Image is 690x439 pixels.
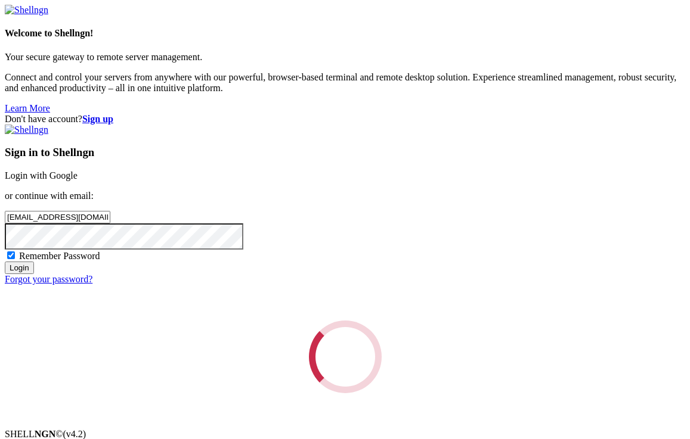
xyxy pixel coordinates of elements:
[35,429,56,439] b: NGN
[5,28,685,39] h4: Welcome to Shellngn!
[5,5,48,15] img: Shellngn
[5,261,34,274] input: Login
[19,251,100,261] span: Remember Password
[5,146,685,159] h3: Sign in to Shellngn
[5,170,78,180] a: Login with Google
[5,124,48,135] img: Shellngn
[5,274,92,284] a: Forgot your password?
[5,114,685,124] div: Don't have account?
[5,103,50,113] a: Learn More
[5,72,685,94] p: Connect and control your servers from anywhere with our powerful, browser-based terminal and remo...
[5,52,685,63] p: Your secure gateway to remote server management.
[7,251,15,259] input: Remember Password
[5,211,110,223] input: Email address
[63,429,86,439] span: 4.2.0
[5,429,86,439] span: SHELL ©
[5,191,685,201] p: or continue with email:
[309,320,382,393] div: Loading...
[82,114,113,124] a: Sign up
